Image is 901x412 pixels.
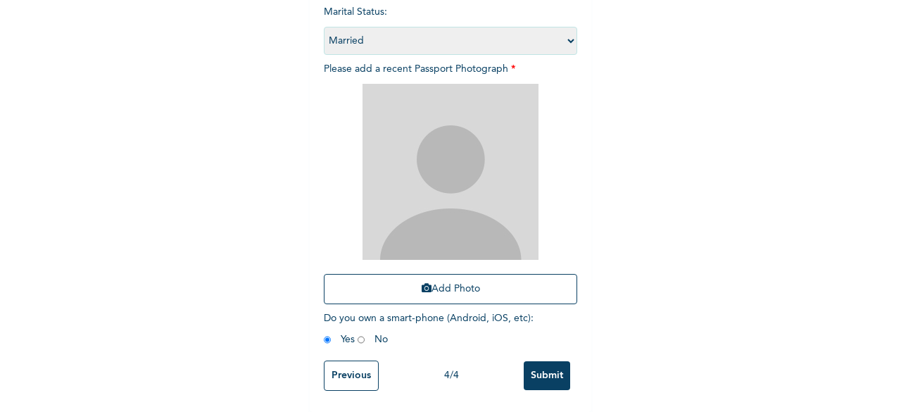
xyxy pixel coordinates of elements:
span: Do you own a smart-phone (Android, iOS, etc) : Yes No [324,313,534,344]
span: Marital Status : [324,7,577,46]
span: Please add a recent Passport Photograph [324,64,577,311]
button: Add Photo [324,274,577,304]
input: Previous [324,361,379,391]
img: Crop [363,84,538,260]
div: 4 / 4 [379,368,524,383]
input: Submit [524,361,570,390]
